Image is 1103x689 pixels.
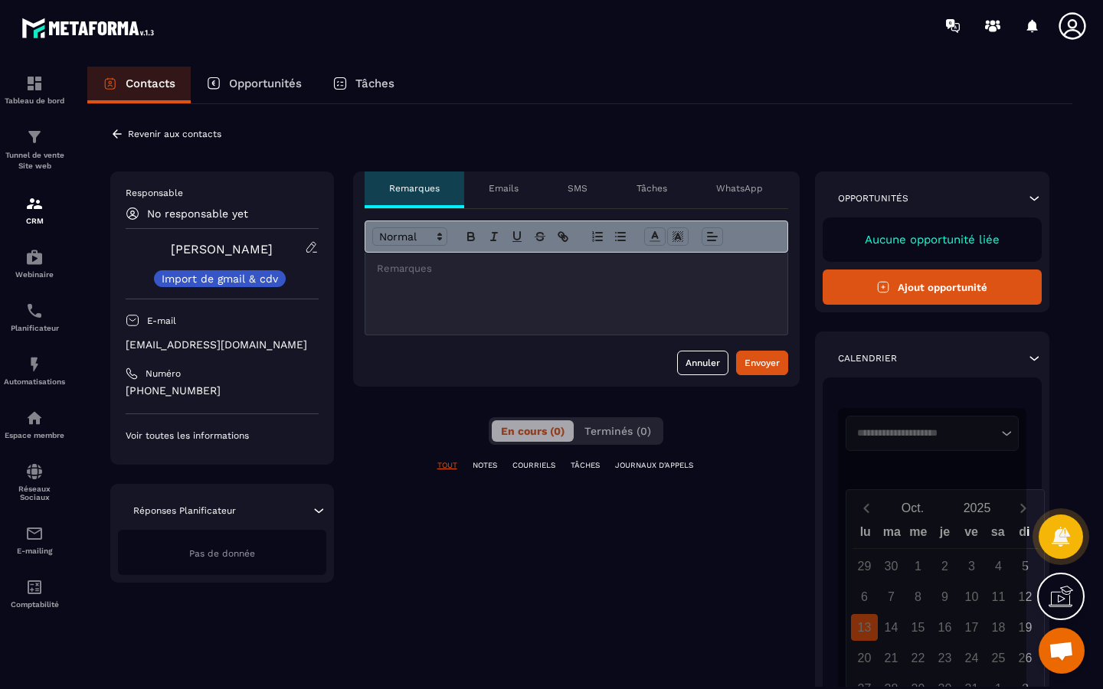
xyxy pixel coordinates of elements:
[147,207,248,220] p: No responsable yet
[4,547,65,555] p: E-mailing
[512,460,555,471] p: COURRIELS
[4,344,65,397] a: automationsautomationsAutomatisations
[25,355,44,374] img: automations
[838,352,897,364] p: Calendrier
[4,431,65,439] p: Espace membre
[317,67,410,103] a: Tâches
[736,351,788,375] button: Envoyer
[838,233,1027,247] p: Aucune opportunité liée
[128,129,221,139] p: Revenir aux contacts
[126,338,319,352] p: [EMAIL_ADDRESS][DOMAIN_NAME]
[584,425,651,437] span: Terminés (0)
[4,116,65,183] a: formationformationTunnel de vente Site web
[492,420,574,442] button: En cours (0)
[162,273,278,284] p: Import de gmail & cdv
[473,460,497,471] p: NOTES
[146,367,181,380] p: Numéro
[189,548,255,559] span: Pas de donnée
[25,194,44,213] img: formation
[4,150,65,171] p: Tunnel de vente Site web
[4,63,65,116] a: formationformationTableau de bord
[4,451,65,513] a: social-networksocial-networkRéseaux Sociaux
[355,77,394,90] p: Tâches
[615,460,693,471] p: JOURNAUX D'APPELS
[389,182,440,194] p: Remarques
[437,460,457,471] p: TOUT
[25,462,44,481] img: social-network
[171,242,273,256] a: [PERSON_NAME]
[4,324,65,332] p: Planificateur
[147,315,176,327] p: E-mail
[4,290,65,344] a: schedulerschedulerPlanificateur
[126,77,175,90] p: Contacts
[575,420,660,442] button: Terminés (0)
[133,505,236,517] p: Réponses Planificateur
[4,270,65,279] p: Webinaire
[4,96,65,105] p: Tableau de bord
[126,187,319,199] p: Responsable
[4,217,65,225] p: CRM
[501,425,565,437] span: En cours (0)
[4,567,65,620] a: accountantaccountantComptabilité
[126,384,319,398] p: [PHONE_NUMBER]
[229,77,302,90] p: Opportunités
[87,67,191,103] a: Contacts
[568,182,588,194] p: SMS
[25,128,44,146] img: formation
[4,513,65,567] a: emailemailE-mailing
[21,14,159,42] img: logo
[25,578,44,596] img: accountant
[25,409,44,427] img: automations
[191,67,317,103] a: Opportunités
[4,377,65,386] p: Automatisations
[637,182,667,194] p: Tâches
[4,485,65,501] p: Réseaux Sociaux
[25,524,44,543] img: email
[745,355,780,371] div: Envoyer
[716,182,763,194] p: WhatsApp
[823,269,1042,305] button: Ajout opportunité
[25,248,44,266] img: automations
[126,429,319,442] p: Voir toutes les informations
[4,600,65,609] p: Comptabilité
[4,397,65,451] a: automationsautomationsEspace membre
[4,237,65,290] a: automationsautomationsWebinaire
[25,302,44,320] img: scheduler
[838,192,908,204] p: Opportunités
[4,183,65,237] a: formationformationCRM
[571,460,600,471] p: TÂCHES
[677,351,728,375] button: Annuler
[25,74,44,93] img: formation
[489,182,519,194] p: Emails
[1039,628,1085,674] div: Ouvrir le chat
